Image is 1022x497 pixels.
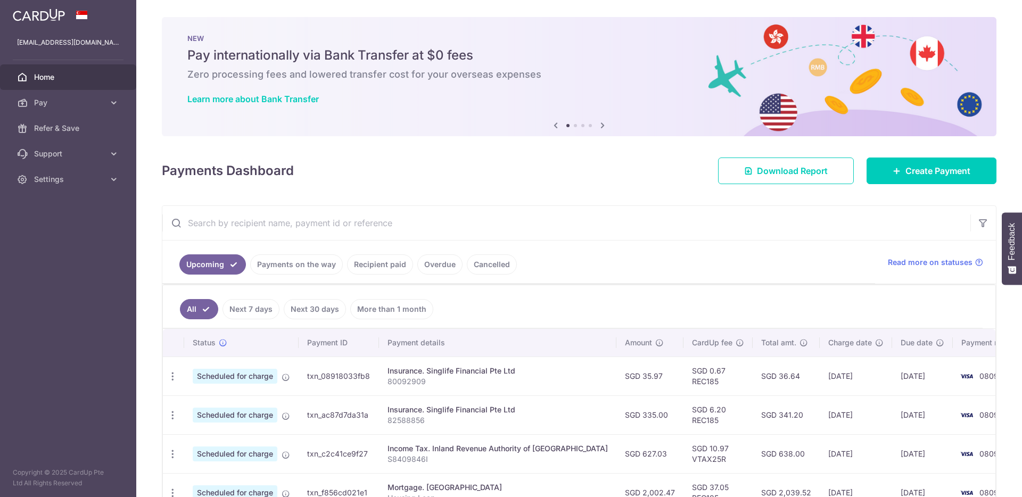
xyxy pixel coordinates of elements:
a: Next 7 days [222,299,279,319]
td: [DATE] [820,357,892,395]
div: Mortgage. [GEOGRAPHIC_DATA] [388,482,608,493]
a: Read more on statuses [888,257,983,268]
div: Insurance. Singlife Financial Pte Ltd [388,404,608,415]
span: Refer & Save [34,123,104,134]
span: Home [34,72,104,82]
span: Scheduled for charge [193,446,277,461]
span: 0809 [979,371,999,380]
td: txn_c2c41ce9f27 [299,434,379,473]
a: Learn more about Bank Transfer [187,94,319,104]
p: 82588856 [388,415,608,426]
img: Bank transfer banner [162,17,996,136]
div: Insurance. Singlife Financial Pte Ltd [388,366,608,376]
a: Recipient paid [347,254,413,275]
a: All [180,299,218,319]
p: 80092909 [388,376,608,387]
span: 0809 [979,449,999,458]
span: Settings [34,174,104,185]
td: SGD 6.20 REC185 [683,395,753,434]
td: SGD 341.20 [753,395,820,434]
span: 0809 [979,410,999,419]
td: [DATE] [820,434,892,473]
h5: Pay internationally via Bank Transfer at $0 fees [187,47,971,64]
span: 0809 [979,488,999,497]
p: [EMAIL_ADDRESS][DOMAIN_NAME] [17,37,119,48]
td: txn_ac87d7da31a [299,395,379,434]
td: [DATE] [892,357,953,395]
img: Bank Card [956,409,977,421]
td: SGD 10.97 VTAX25R [683,434,753,473]
a: Upcoming [179,254,246,275]
a: Create Payment [867,158,996,184]
span: Scheduled for charge [193,408,277,423]
img: Bank Card [956,370,977,383]
a: Download Report [718,158,854,184]
span: Amount [625,337,652,348]
span: Charge date [828,337,872,348]
td: SGD 638.00 [753,434,820,473]
a: Payments on the way [250,254,343,275]
span: CardUp fee [692,337,732,348]
td: SGD 36.64 [753,357,820,395]
td: SGD 627.03 [616,434,683,473]
img: CardUp [13,9,65,21]
span: Create Payment [905,164,970,177]
th: Payment details [379,329,616,357]
input: Search by recipient name, payment id or reference [162,206,970,240]
span: Total amt. [761,337,796,348]
td: txn_08918033fb8 [299,357,379,395]
span: Status [193,337,216,348]
span: Due date [901,337,933,348]
th: Payment ID [299,329,379,357]
div: Income Tax. Inland Revenue Authority of [GEOGRAPHIC_DATA] [388,443,608,454]
span: Read more on statuses [888,257,972,268]
td: [DATE] [892,395,953,434]
p: NEW [187,34,971,43]
td: SGD 0.67 REC185 [683,357,753,395]
span: Pay [34,97,104,108]
a: More than 1 month [350,299,433,319]
h6: Zero processing fees and lowered transfer cost for your overseas expenses [187,68,971,81]
a: Overdue [417,254,463,275]
span: Scheduled for charge [193,369,277,384]
p: S8409846I [388,454,608,465]
td: [DATE] [892,434,953,473]
a: Next 30 days [284,299,346,319]
td: SGD 35.97 [616,357,683,395]
img: Bank Card [956,448,977,460]
h4: Payments Dashboard [162,161,294,180]
td: [DATE] [820,395,892,434]
span: Download Report [757,164,828,177]
button: Feedback - Show survey [1002,212,1022,285]
span: Feedback [1007,223,1017,260]
span: Support [34,148,104,159]
td: SGD 335.00 [616,395,683,434]
a: Cancelled [467,254,517,275]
